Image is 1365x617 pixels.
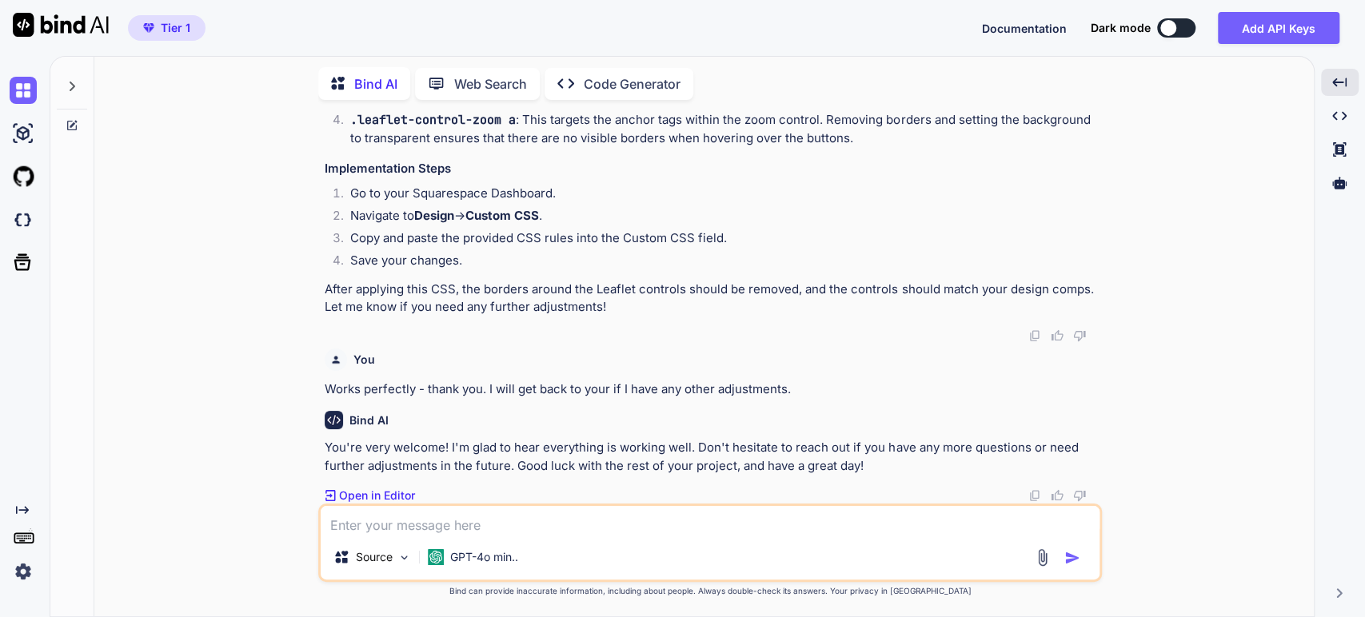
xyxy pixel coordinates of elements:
li: Go to your Squarespace Dashboard. [337,185,1099,207]
img: settings [10,558,37,585]
p: Bind can provide inaccurate information, including about people. Always double-check its answers.... [318,585,1102,597]
span: Documentation [982,22,1067,35]
img: dislike [1073,329,1086,342]
h6: Bind AI [349,412,389,428]
img: chat [10,77,37,104]
p: You're very welcome! I'm glad to hear everything is working well. Don't hesitate to reach out if ... [325,439,1099,475]
img: copy [1028,489,1041,502]
li: Navigate to -> . [337,207,1099,229]
p: Works perfectly - thank you. I will get back to your if I have any other adjustments. [325,380,1099,399]
img: copy [1028,329,1041,342]
p: Code Generator [584,74,681,94]
button: Documentation [982,20,1067,37]
img: githubLight [10,163,37,190]
img: GPT-4o mini [428,549,444,565]
button: premiumTier 1 [128,15,206,41]
img: dislike [1073,489,1086,502]
span: Dark mode [1091,20,1151,36]
img: like [1051,329,1064,342]
p: GPT-4o min.. [450,549,518,565]
h6: You [353,352,375,368]
img: like [1051,489,1064,502]
li: Save your changes. [337,252,1099,274]
img: ai-studio [10,120,37,147]
li: Copy and paste the provided CSS rules into the Custom CSS field. [337,229,1099,252]
p: Bind AI [354,74,397,94]
strong: Custom CSS [465,208,539,223]
h3: Implementation Steps [325,160,1099,178]
button: Add API Keys [1218,12,1339,44]
img: attachment [1033,548,1052,567]
p: After applying this CSS, the borders around the Leaflet controls should be removed, and the contr... [325,281,1099,316]
strong: Design [414,208,454,223]
p: : This targets the anchor tags within the zoom control. Removing borders and setting the backgrou... [350,111,1099,147]
img: icon [1064,550,1080,566]
img: Pick Models [397,551,411,564]
img: premium [143,23,154,33]
p: Web Search [454,74,527,94]
span: Tier 1 [161,20,190,36]
p: Open in Editor [339,488,415,504]
code: .leaflet-control-zoom a [350,112,516,128]
img: darkCloudIdeIcon [10,206,37,233]
img: Bind AI [13,13,109,37]
p: Source [356,549,393,565]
